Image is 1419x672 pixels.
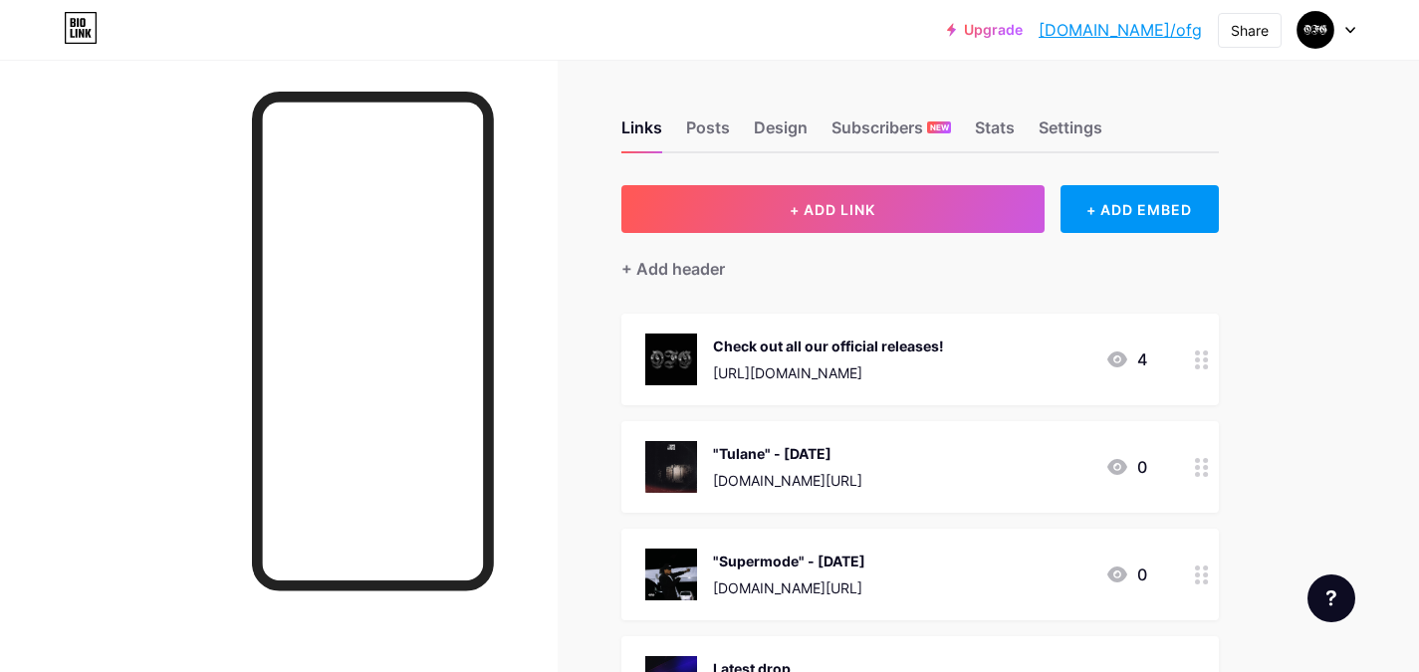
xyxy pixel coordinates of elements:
[713,336,944,356] div: Check out all our official releases!
[790,201,875,218] span: + ADD LINK
[645,441,697,493] img: "Tulane" - Aug 15th
[686,115,730,151] div: Posts
[1039,115,1102,151] div: Settings
[713,362,944,383] div: [URL][DOMAIN_NAME]
[975,115,1015,151] div: Stats
[645,549,697,600] img: "Supermode" - Sept 26th
[621,115,662,151] div: Links
[713,551,865,571] div: "Supermode" - [DATE]
[930,121,949,133] span: NEW
[1039,18,1202,42] a: [DOMAIN_NAME]/ofg
[831,115,951,151] div: Subscribers
[645,334,697,385] img: Check out all our official releases!
[754,115,808,151] div: Design
[621,257,725,281] div: + Add header
[713,470,862,491] div: [DOMAIN_NAME][URL]
[1105,562,1147,586] div: 0
[947,22,1023,38] a: Upgrade
[1061,185,1219,233] div: + ADD EMBED
[1105,455,1147,479] div: 0
[621,185,1045,233] button: + ADD LINK
[1105,347,1147,371] div: 4
[713,443,862,464] div: "Tulane" - [DATE]
[1231,20,1269,41] div: Share
[713,577,865,598] div: [DOMAIN_NAME][URL]
[1297,11,1334,49] img: ofg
